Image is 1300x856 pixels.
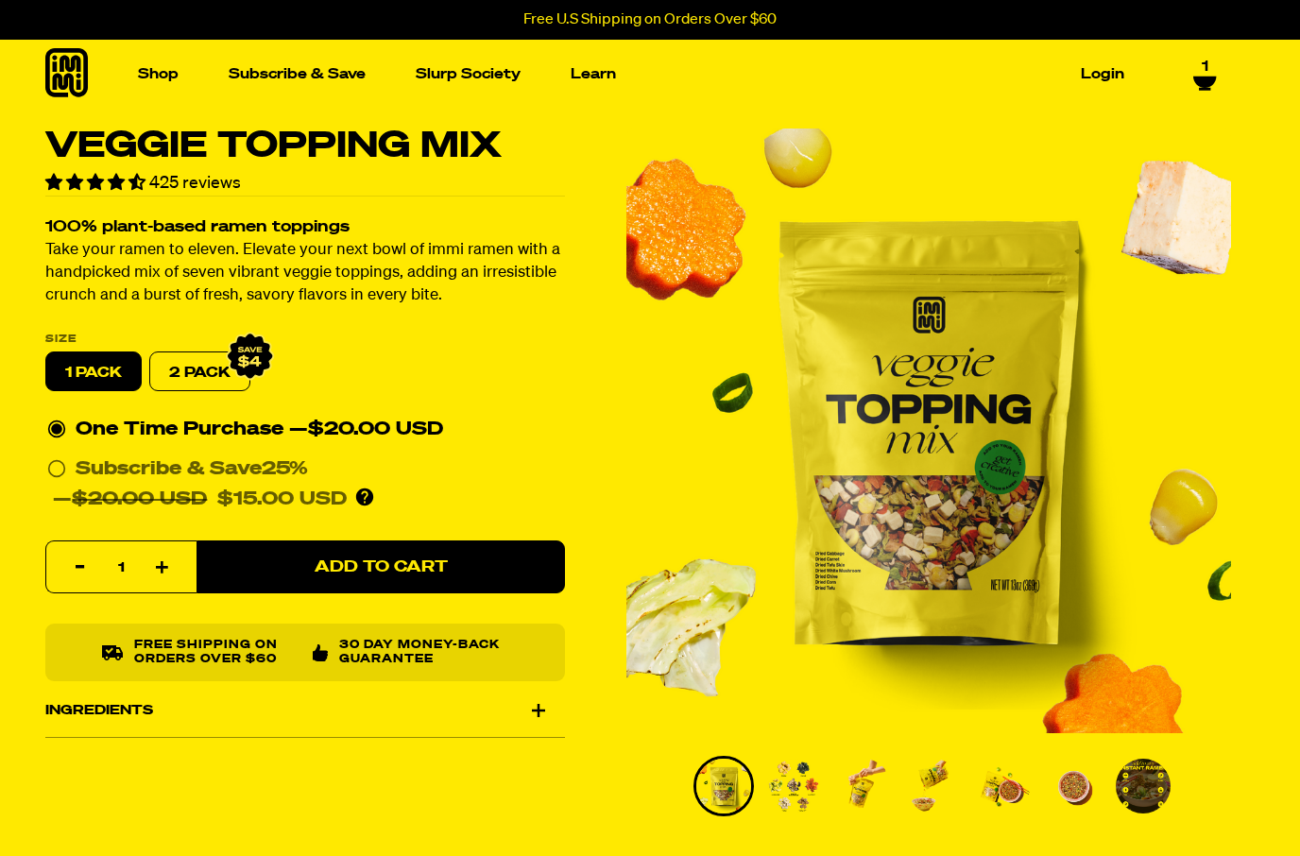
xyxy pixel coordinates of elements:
div: Ingredients [45,684,565,737]
a: 1 [1193,59,1217,91]
img: Veggie Topping Mix [696,759,751,813]
div: PDP main carousel thumbnails [626,756,1231,816]
a: Login [1073,60,1132,89]
div: PDP main carousel [626,128,1231,733]
li: Go to slide 1 [693,756,754,816]
li: Go to slide 3 [833,756,894,816]
li: 1 of 7 [626,128,1231,733]
li: Go to slide 7 [1113,756,1173,816]
span: 425 reviews [149,175,241,192]
img: Veggie Topping Mix [1046,759,1101,813]
p: 30 Day Money-Back Guarantee [339,640,508,667]
a: Shop [130,60,186,89]
del: $20.00 USD [72,490,207,509]
li: Go to slide 4 [903,756,964,816]
img: Veggie Topping Mix [766,759,821,813]
li: Go to slide 2 [763,756,824,816]
img: Veggie Topping Mix [626,128,1231,733]
p: Free shipping on orders over $60 [134,640,298,667]
p: Free U.S Shipping on Orders Over $60 [523,11,777,28]
div: Subscribe & Save [76,454,308,485]
p: Take your ramen to eleven. Elevate your next bowl of immi ramen with a handpicked mix of seven vi... [45,240,565,308]
span: $15.00 USD [217,490,347,509]
div: — [53,485,347,515]
img: Veggie Topping Mix [1116,759,1171,813]
span: 4.36 stars [45,175,149,192]
button: Add to Cart [197,541,565,594]
span: 1 [1202,59,1208,76]
span: Add to Cart [315,559,448,575]
span: $20.00 USD [308,420,443,439]
input: quantity [58,542,185,595]
h1: Veggie Topping Mix [45,128,565,164]
img: Veggie Topping Mix [976,759,1031,813]
a: Subscribe & Save [221,60,373,89]
h2: 100% plant-based ramen toppings [45,220,565,236]
div: — [289,415,443,445]
nav: Main navigation [130,40,1132,109]
label: Size [45,334,565,345]
li: Go to slide 5 [973,756,1034,816]
img: Veggie Topping Mix [906,759,961,813]
span: 25% [262,460,308,479]
li: Go to slide 6 [1043,756,1103,816]
label: 1 PACK [45,352,142,392]
a: Slurp Society [408,60,528,89]
label: 2 PACK [149,352,250,392]
a: Learn [563,60,624,89]
img: Veggie Topping Mix [836,759,891,813]
div: One Time Purchase [47,415,563,445]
